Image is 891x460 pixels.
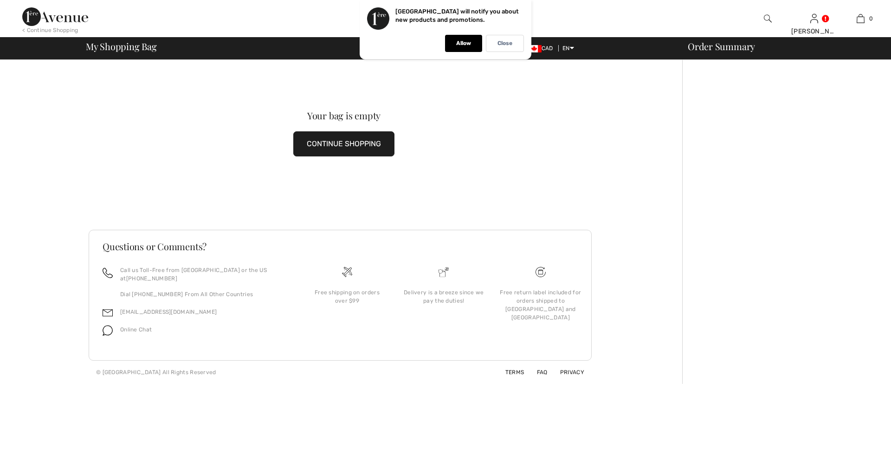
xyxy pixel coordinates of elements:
img: Free shipping on orders over $99 [342,267,352,277]
div: < Continue Shopping [22,26,78,34]
span: EN [562,45,574,52]
h3: Questions or Comments? [103,242,578,251]
a: FAQ [526,369,548,376]
img: Canadian Dollar [527,45,542,52]
p: Call us Toll-Free from [GEOGRAPHIC_DATA] or the US at [120,266,288,283]
img: Free shipping on orders over $99 [536,267,546,277]
p: [GEOGRAPHIC_DATA] will notify you about new products and promotions. [395,8,519,23]
img: 1ère Avenue [22,7,88,26]
p: Dial [PHONE_NUMBER] From All Other Countries [120,290,288,298]
div: Order Summary [677,42,885,51]
img: chat [103,325,113,336]
img: search the website [764,13,772,24]
img: My Info [810,13,818,24]
span: CAD [527,45,557,52]
button: CONTINUE SHOPPING [293,131,394,156]
a: Sign In [810,14,818,23]
div: Free shipping on orders over $99 [306,288,388,305]
a: Privacy [549,369,584,376]
img: Delivery is a breeze since we pay the duties! [439,267,449,277]
img: call [103,268,113,278]
div: Delivery is a breeze since we pay the duties! [403,288,484,305]
img: My Bag [857,13,865,24]
div: Your bag is empty [114,111,574,120]
img: email [103,308,113,318]
a: Terms [494,369,524,376]
p: Allow [456,40,471,47]
div: Free return label included for orders shipped to [GEOGRAPHIC_DATA] and [GEOGRAPHIC_DATA] [500,288,581,322]
div: © [GEOGRAPHIC_DATA] All Rights Reserved [96,368,216,376]
div: [PERSON_NAME] [791,26,837,36]
a: [PHONE_NUMBER] [126,275,177,282]
span: 0 [869,14,873,23]
span: My Shopping Bag [86,42,157,51]
span: Online Chat [120,326,152,333]
a: [EMAIL_ADDRESS][DOMAIN_NAME] [120,309,217,315]
p: Close [497,40,512,47]
a: 0 [838,13,883,24]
